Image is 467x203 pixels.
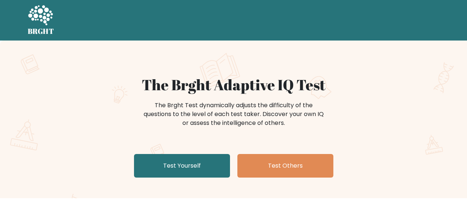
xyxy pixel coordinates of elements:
[141,101,326,127] div: The Brght Test dynamically adjusts the difficulty of the questions to the level of each test take...
[54,76,414,94] h1: The Brght Adaptive IQ Test
[28,3,54,38] a: BRGHT
[134,154,230,178] a: Test Yourself
[237,154,333,178] a: Test Others
[28,27,54,36] h5: BRGHT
